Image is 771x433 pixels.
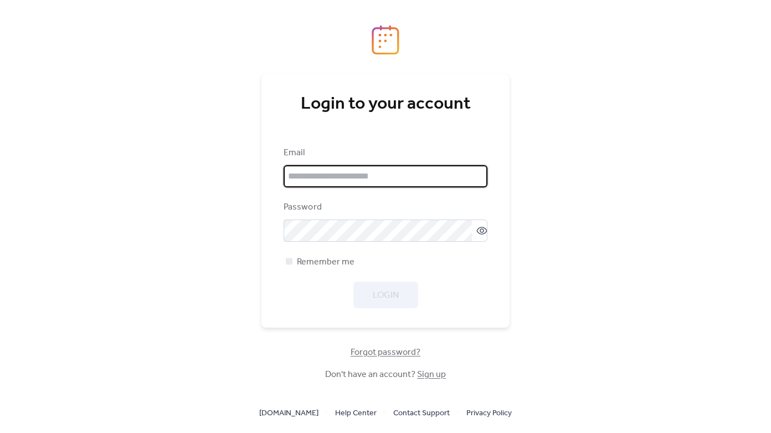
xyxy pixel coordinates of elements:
div: Email [284,146,485,160]
span: Forgot password? [351,346,420,359]
img: logo [372,25,399,55]
a: Forgot password? [351,349,420,355]
span: Remember me [297,256,354,269]
span: Privacy Policy [466,407,512,420]
a: [DOMAIN_NAME] [259,406,318,420]
a: Contact Support [393,406,450,420]
a: Privacy Policy [466,406,512,420]
div: Password [284,201,485,214]
div: Login to your account [284,93,487,115]
span: [DOMAIN_NAME] [259,407,318,420]
span: Contact Support [393,407,450,420]
span: Help Center [335,407,377,420]
a: Sign up [417,366,446,383]
a: Help Center [335,406,377,420]
span: Don't have an account? [325,368,446,381]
